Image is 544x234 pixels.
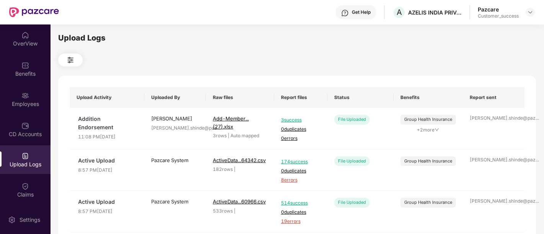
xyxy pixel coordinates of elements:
[21,182,29,190] img: svg+xml;base64,PHN2ZyBpZD0iQ2xhaW0iIHhtbG5zPSJodHRwOi8vd3d3LnczLm9yZy8yMDAwL3N2ZyIgd2lkdGg9IjIwIi...
[527,9,533,15] img: svg+xml;base64,PHN2ZyBpZD0iRHJvcGRvd24tMzJ4MzIiIHhtbG5zPSJodHRwOi8vd3d3LnczLm9yZy8yMDAwL3N2ZyIgd2...
[230,133,259,138] span: Auto mapped
[536,157,539,162] span: ...
[281,167,320,175] span: 0 duplicates
[394,87,463,108] th: Benefits
[78,156,137,165] span: Active Upload
[206,87,274,108] th: Raw files
[21,92,29,99] img: svg+xml;base64,PHN2ZyBpZD0iRW1wbG95ZWVzIiB4bWxucz0iaHR0cDovL3d3dy53My5vcmcvMjAwMC9zdmciIHdpZHRoPS...
[213,115,249,129] span: Add-Member... (27).xlsx
[536,115,539,121] span: ...
[70,87,144,108] th: Upload Activity
[281,135,320,142] span: 0 errors
[341,9,349,17] img: svg+xml;base64,PHN2ZyBpZD0iSGVscC0zMngzMiIgeG1sbnM9Imh0dHA6Ly93d3cudzMub3JnLzIwMDAvc3ZnIiB3aWR0aD...
[78,198,137,206] span: Active Upload
[8,216,16,224] img: svg+xml;base64,PHN2ZyBpZD0iU2V0dGluZy0yMHgyMCIgeG1sbnM9Imh0dHA6Ly93d3cudzMub3JnLzIwMDAvc3ZnIiB3aW...
[21,152,29,160] img: svg+xml;base64,PHN2ZyBpZD0iVXBsb2FkX0xvZ3MiIGRhdGEtbmFtZT0iVXBsb2FkIExvZ3MiIHhtbG5zPSJodHRwOi8vd3...
[213,157,266,163] span: ActiveData...64342.csv
[281,126,320,133] span: 0 duplicates
[281,117,320,124] span: 3 success
[470,156,518,164] div: [PERSON_NAME].shinde@paz
[66,55,75,65] img: svg+xml;base64,PHN2ZyB4bWxucz0iaHR0cDovL3d3dy53My5vcmcvMjAwMC9zdmciIHdpZHRoPSIyNCIgaGVpZ2h0PSIyNC...
[281,200,320,207] span: 514 success
[58,32,536,44] div: Upload Logs
[274,87,327,108] th: Report files
[397,8,402,17] span: A
[408,9,462,16] div: AZELIS INDIA PRIVATE LIMITED
[234,208,235,214] span: |
[21,122,29,130] img: svg+xml;base64,PHN2ZyBpZD0iQ0RfQWNjb3VudHMiIGRhdGEtbmFtZT0iQ0QgQWNjb3VudHMiIHhtbG5zPSJodHRwOi8vd3...
[478,13,519,19] div: Customer_success
[213,133,227,138] span: 3 rows
[78,115,137,132] span: Addition Endorsement
[404,158,452,164] div: Group Health Insurance
[78,167,137,174] span: 8:57 PM[DATE]
[281,218,320,225] span: 19 errors
[9,7,59,17] img: New Pazcare Logo
[151,198,199,205] div: Pazcare System
[352,9,371,15] div: Get Help
[536,198,539,204] span: ...
[234,166,235,172] span: |
[334,156,370,166] div: File Uploaded
[213,208,233,214] span: 533 rows
[151,156,199,164] div: Pazcare System
[478,6,519,13] div: Pazcare
[21,31,29,39] img: svg+xml;base64,PHN2ZyBpZD0iSG9tZSIgeG1sbnM9Imh0dHA6Ly93d3cudzMub3JnLzIwMDAvc3ZnIiB3aWR0aD0iMjAiIG...
[404,199,452,206] div: Group Health Insurance
[228,133,229,138] span: |
[463,87,525,108] th: Report sent
[21,62,29,69] img: svg+xml;base64,PHN2ZyBpZD0iQmVuZWZpdHMiIHhtbG5zPSJodHRwOi8vd3d3LnczLm9yZy8yMDAwL3N2ZyIgd2lkdGg9Ij...
[327,87,394,108] th: Status
[144,87,206,108] th: Uploaded By
[78,208,137,215] span: 8:57 PM[DATE]
[470,115,518,122] div: [PERSON_NAME].shinde@paz
[334,115,370,124] div: File Uploaded
[213,166,233,172] span: 182 rows
[435,127,439,132] span: down
[334,198,370,207] div: File Uploaded
[404,116,452,123] div: Group Health Insurance
[151,115,199,122] div: [PERSON_NAME]
[78,133,137,141] span: 11:08 PM[DATE]
[17,216,42,224] div: Settings
[400,127,456,134] span: + 2 more
[281,209,320,216] span: 0 duplicates
[470,198,518,205] div: [PERSON_NAME].shinde@paz
[213,198,266,205] span: ActiveData...60966.csv
[281,158,320,166] span: 174 success
[281,177,320,184] span: 8 errors
[151,125,199,132] div: [PERSON_NAME].shinde@paz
